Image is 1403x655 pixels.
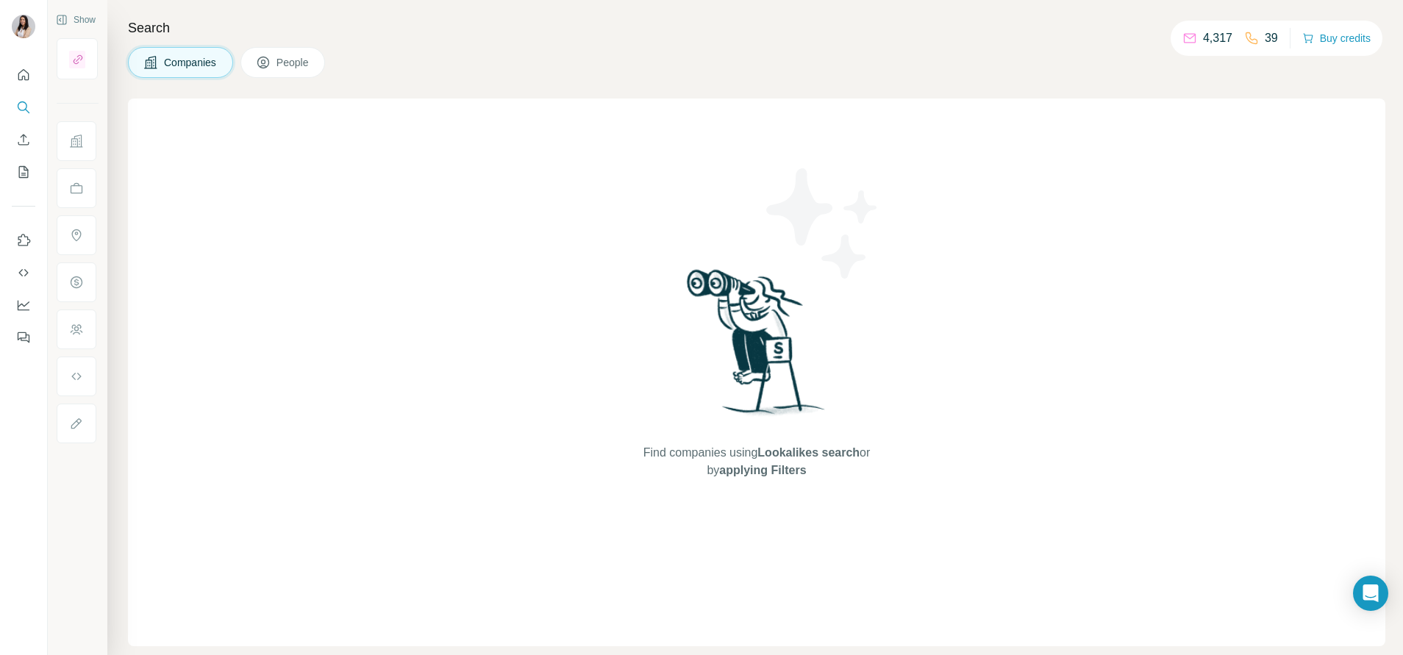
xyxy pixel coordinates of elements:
[164,55,218,70] span: Companies
[12,324,35,351] button: Feedback
[46,9,106,31] button: Show
[1203,29,1232,47] p: 4,317
[757,446,860,459] span: Lookalikes search
[680,265,833,429] img: Surfe Illustration - Woman searching with binoculars
[128,18,1385,38] h4: Search
[12,227,35,254] button: Use Surfe on LinkedIn
[1302,28,1371,49] button: Buy credits
[12,94,35,121] button: Search
[12,126,35,153] button: Enrich CSV
[719,464,806,476] span: applying Filters
[12,159,35,185] button: My lists
[12,62,35,88] button: Quick start
[1353,576,1388,611] div: Open Intercom Messenger
[639,444,874,479] span: Find companies using or by
[1265,29,1278,47] p: 39
[12,260,35,286] button: Use Surfe API
[12,15,35,38] img: Avatar
[757,157,889,290] img: Surfe Illustration - Stars
[276,55,310,70] span: People
[12,292,35,318] button: Dashboard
